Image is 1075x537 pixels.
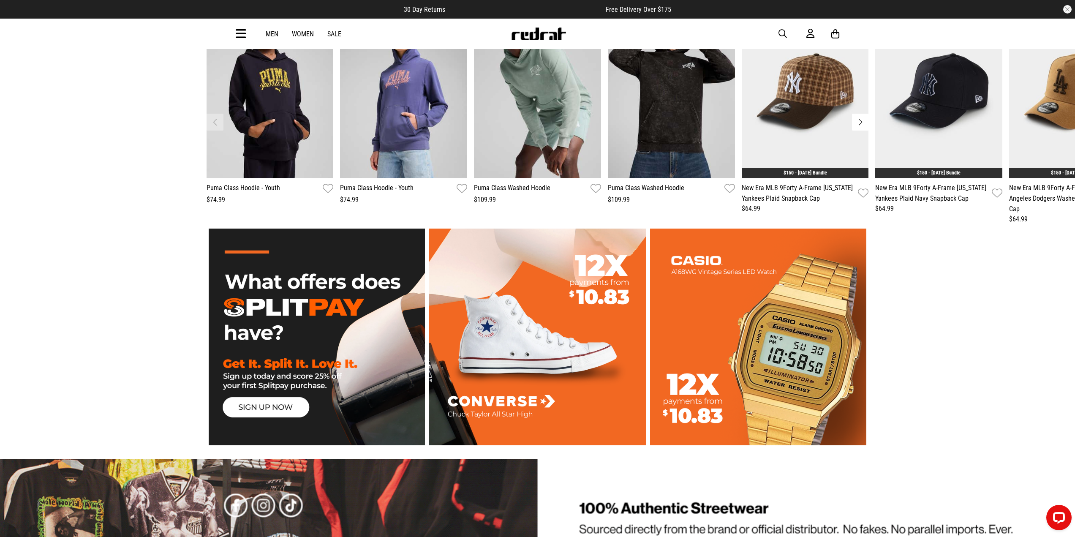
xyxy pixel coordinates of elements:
[462,5,589,14] iframe: Customer reviews powered by Trustpilot
[474,3,601,179] img: Puma Class Washed Hoodie in Green
[742,3,869,214] div: 5 / 13
[875,3,1002,214] div: 6 / 13
[511,27,566,40] img: Redrat logo
[917,170,961,176] a: $150 - [DATE] Bundle
[340,195,467,205] div: $74.99
[207,3,334,179] img: Puma Class Hoodie - Youth in Blue
[1040,502,1075,537] iframe: LiveChat chat widget
[207,183,280,195] a: Puma Class Hoodie - Youth
[207,114,223,131] button: Previous slide
[207,3,334,205] div: 1 / 13
[474,3,601,205] div: 3 / 13
[852,114,869,131] button: Next slide
[608,183,684,195] a: Puma Class Washed Hoodie
[608,195,735,205] div: $109.99
[742,3,869,179] img: New Era Mlb 9forty A-frame New York Yankees Plaid Snapback Cap in Brown
[784,170,827,176] a: $150 - [DATE] Bundle
[875,204,1002,214] div: $64.99
[340,3,467,179] img: Puma Class Hoodie - Youth in Blue
[608,3,735,179] img: Puma Class Washed Hoodie in Black
[474,195,601,205] div: $109.99
[608,3,735,205] div: 4 / 13
[875,3,1002,179] img: New Era Mlb 9forty A-frame New York Yankees Plaid Navy Snapback Cap in Blue
[327,30,341,38] a: Sale
[340,3,467,205] div: 2 / 13
[340,183,414,195] a: Puma Class Hoodie - Youth
[742,204,869,214] div: $64.99
[474,183,550,195] a: Puma Class Washed Hoodie
[207,195,334,205] div: $74.99
[404,5,445,14] span: 30 Day Returns
[875,183,988,204] a: New Era MLB 9Forty A-Frame [US_STATE] Yankees Plaid Navy Snapback Cap
[266,30,278,38] a: Men
[606,5,671,14] span: Free Delivery Over $175
[292,30,314,38] a: Women
[742,183,855,204] a: New Era MLB 9Forty A-Frame [US_STATE] Yankees Plaid Snapback Cap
